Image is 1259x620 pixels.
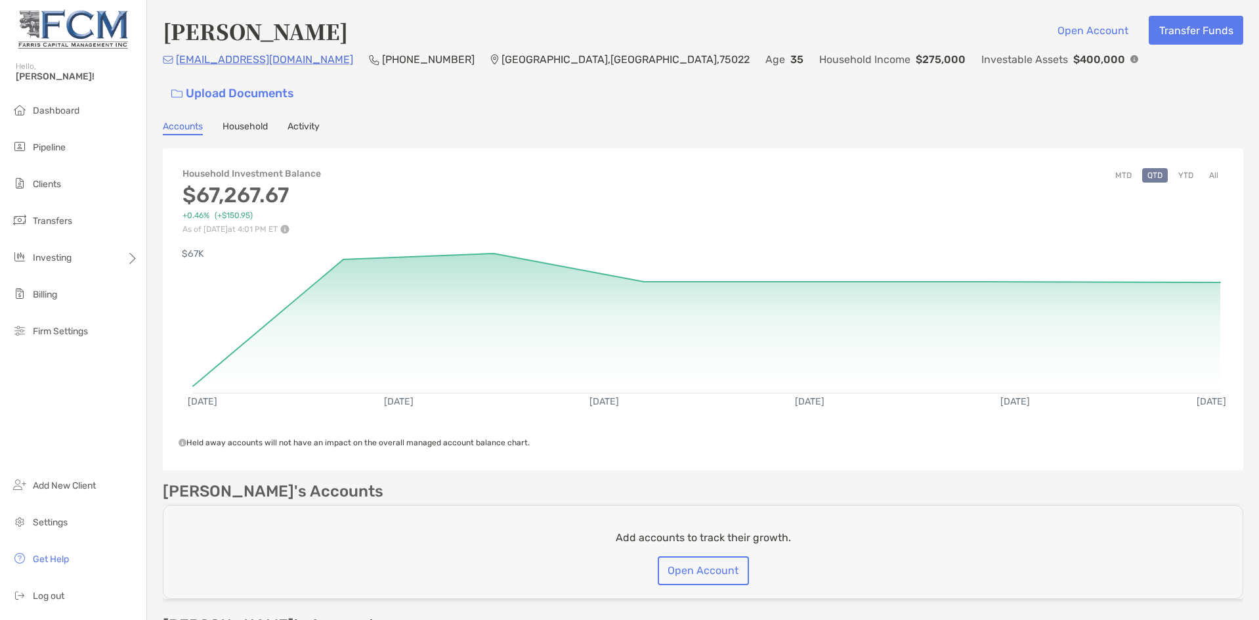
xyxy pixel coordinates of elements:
button: All [1204,168,1224,183]
img: firm-settings icon [12,322,28,338]
a: Activity [288,121,320,135]
h3: $67,267.67 [182,183,321,208]
img: Location Icon [490,55,499,65]
span: Held away accounts will not have an impact on the overall managed account balance chart. [179,438,530,447]
a: Accounts [163,121,203,135]
button: Open Account [658,556,749,585]
h4: Household Investment Balance [182,168,321,179]
span: +0.46% [182,211,209,221]
p: $400,000 [1073,51,1125,68]
img: pipeline icon [12,139,28,154]
a: Household [223,121,268,135]
img: Email Icon [163,56,173,64]
a: Upload Documents [163,79,303,108]
button: MTD [1110,168,1137,183]
img: add_new_client icon [12,477,28,493]
p: [PHONE_NUMBER] [382,51,475,68]
img: button icon [171,89,182,99]
p: [PERSON_NAME]'s Accounts [163,483,383,500]
img: investing icon [12,249,28,265]
text: [DATE] [384,396,414,407]
span: Pipeline [33,142,66,153]
p: [GEOGRAPHIC_DATA] , [GEOGRAPHIC_DATA] , 75022 [501,51,750,68]
p: As of [DATE] at 4:01 PM ET [182,225,321,234]
img: Info Icon [1130,55,1138,63]
img: logout icon [12,587,28,603]
text: [DATE] [188,396,217,407]
img: Zoe Logo [16,5,131,53]
span: Log out [33,590,64,602]
span: Transfers [33,215,72,227]
span: Billing [33,289,57,300]
span: Add New Client [33,480,96,491]
text: [DATE] [1197,396,1226,407]
p: Age [765,51,785,68]
text: [DATE] [795,396,824,407]
button: Transfer Funds [1149,16,1243,45]
button: YTD [1173,168,1199,183]
p: [EMAIL_ADDRESS][DOMAIN_NAME] [176,51,353,68]
h4: [PERSON_NAME] [163,16,348,46]
p: Investable Assets [981,51,1068,68]
span: Settings [33,517,68,528]
text: [DATE] [589,396,619,407]
img: get-help icon [12,550,28,566]
img: Performance Info [280,225,289,234]
button: QTD [1142,168,1168,183]
img: Phone Icon [369,55,379,65]
p: $275,000 [916,51,966,68]
img: transfers icon [12,212,28,228]
p: Household Income [819,51,910,68]
p: Add accounts to track their growth. [616,529,791,546]
span: Clients [33,179,61,190]
span: Get Help [33,554,69,565]
span: [PERSON_NAME]! [16,71,139,82]
span: Dashboard [33,105,79,116]
span: (+$150.95) [215,211,253,221]
button: Open Account [1047,16,1138,45]
text: [DATE] [1000,396,1030,407]
p: 35 [790,51,803,68]
img: settings icon [12,514,28,529]
span: Investing [33,252,72,263]
text: $67K [182,248,204,259]
span: Firm Settings [33,326,88,337]
img: clients icon [12,175,28,191]
img: dashboard icon [12,102,28,118]
img: billing icon [12,286,28,301]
